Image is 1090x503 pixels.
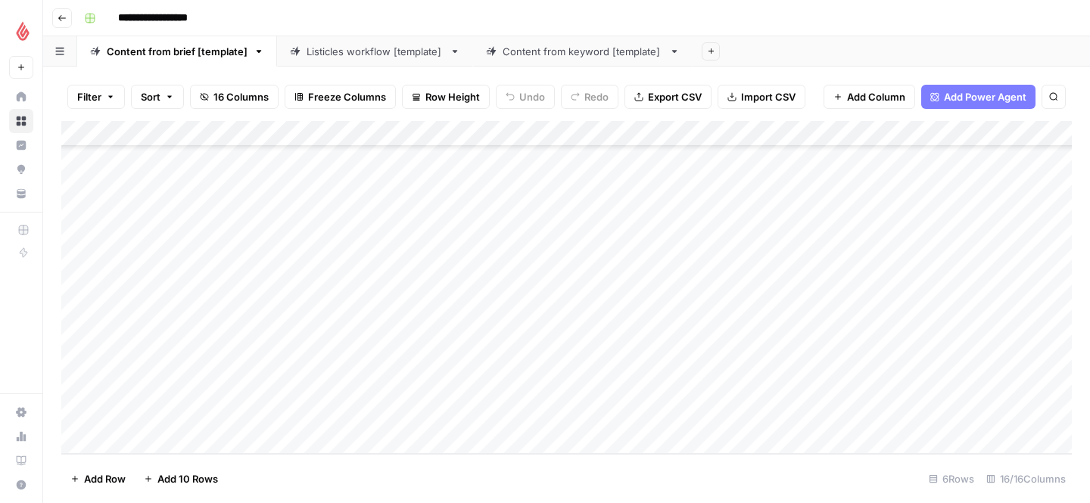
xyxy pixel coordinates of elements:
[308,89,386,104] span: Freeze Columns
[944,89,1026,104] span: Add Power Agent
[847,89,905,104] span: Add Column
[307,44,444,59] div: Listicles workflow [template]
[9,133,33,157] a: Insights
[9,400,33,424] a: Settings
[718,85,805,109] button: Import CSV
[519,89,545,104] span: Undo
[624,85,712,109] button: Export CSV
[503,44,663,59] div: Content from keyword [template]
[9,12,33,50] button: Workspace: Lightspeed
[9,17,36,45] img: Lightspeed Logo
[496,85,555,109] button: Undo
[67,85,125,109] button: Filter
[561,85,618,109] button: Redo
[648,89,702,104] span: Export CSV
[923,467,980,491] div: 6 Rows
[9,85,33,109] a: Home
[77,89,101,104] span: Filter
[141,89,160,104] span: Sort
[9,449,33,473] a: Learning Hub
[190,85,279,109] button: 16 Columns
[741,89,796,104] span: Import CSV
[584,89,609,104] span: Redo
[9,424,33,449] a: Usage
[921,85,1035,109] button: Add Power Agent
[473,36,693,67] a: Content from keyword [template]
[285,85,396,109] button: Freeze Columns
[980,467,1072,491] div: 16/16 Columns
[131,85,184,109] button: Sort
[824,85,915,109] button: Add Column
[157,471,218,486] span: Add 10 Rows
[84,471,126,486] span: Add Row
[277,36,473,67] a: Listicles workflow [template]
[107,44,248,59] div: Content from brief [template]
[9,473,33,497] button: Help + Support
[9,157,33,182] a: Opportunities
[9,182,33,206] a: Your Data
[425,89,480,104] span: Row Height
[9,109,33,133] a: Browse
[402,85,490,109] button: Row Height
[77,36,277,67] a: Content from brief [template]
[213,89,269,104] span: 16 Columns
[135,467,227,491] button: Add 10 Rows
[61,467,135,491] button: Add Row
